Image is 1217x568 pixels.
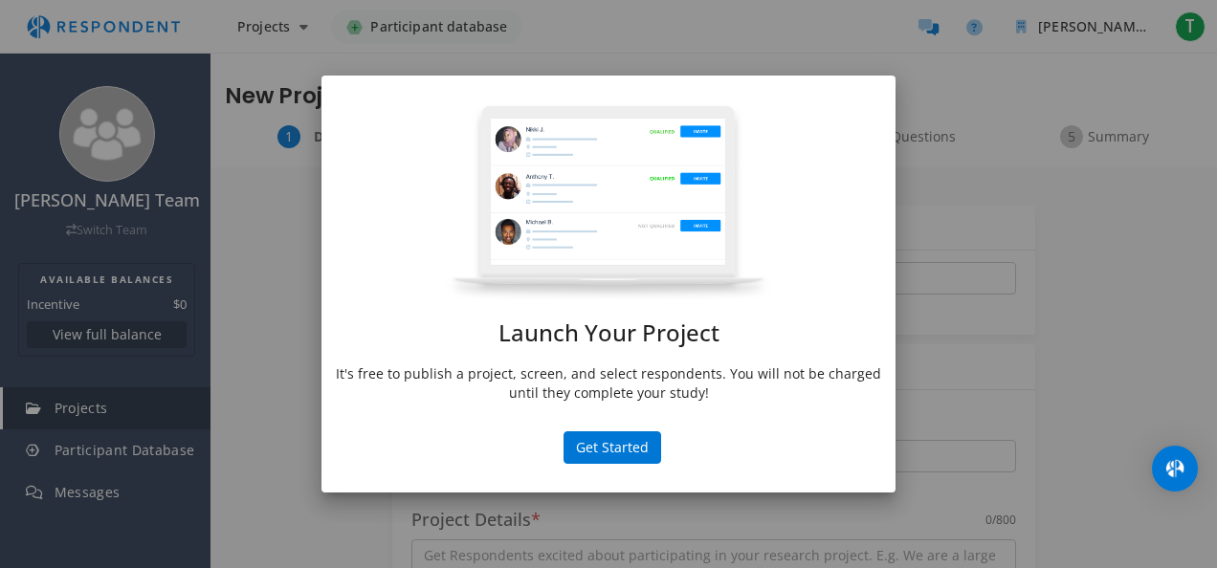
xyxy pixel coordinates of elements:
[1152,446,1198,492] div: Open Intercom Messenger
[564,431,661,464] button: Get Started
[336,364,881,403] p: It's free to publish a project, screen, and select respondents. You will not be charged until the...
[445,104,772,301] img: project-modal.png
[336,320,881,345] h1: Launch Your Project
[321,76,896,493] md-dialog: Launch Your ...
